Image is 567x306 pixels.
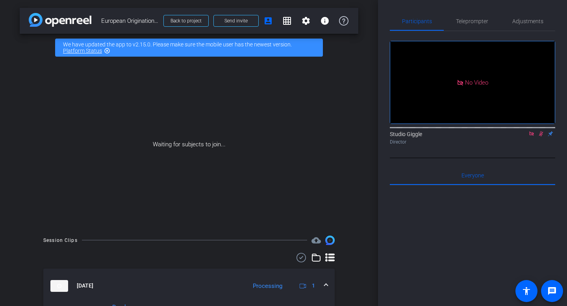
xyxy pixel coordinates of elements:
[311,236,321,245] span: Destinations for your clips
[20,61,358,228] div: Waiting for subjects to join...
[325,236,335,245] img: Session clips
[50,280,68,292] img: thumb-nail
[224,18,248,24] span: Send invite
[263,16,273,26] mat-icon: account_box
[311,236,321,245] mat-icon: cloud_upload
[249,282,286,291] div: Processing
[512,18,543,24] span: Adjustments
[163,15,209,27] button: Back to project
[547,286,557,296] mat-icon: message
[29,13,91,27] img: app-logo
[55,39,323,57] div: We have updated the app to v2.15.0. Please make sure the mobile user has the newest version.
[77,282,93,290] span: [DATE]
[465,79,488,86] span: No Video
[101,13,159,29] span: European Origination (EUDL) - [PERSON_NAME]
[43,269,335,303] mat-expansion-panel-header: thumb-nail[DATE]Processing1
[390,138,555,146] div: Director
[213,15,259,27] button: Send invite
[282,16,292,26] mat-icon: grid_on
[390,130,555,146] div: Studio Giggle
[320,16,330,26] mat-icon: info
[461,173,484,178] span: Everyone
[456,18,488,24] span: Teleprompter
[402,18,432,24] span: Participants
[63,48,102,54] a: Platform Status
[170,18,202,24] span: Back to project
[522,286,531,296] mat-icon: accessibility
[301,16,311,26] mat-icon: settings
[104,48,110,54] mat-icon: highlight_off
[43,236,78,244] div: Session Clips
[312,282,315,290] span: 1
